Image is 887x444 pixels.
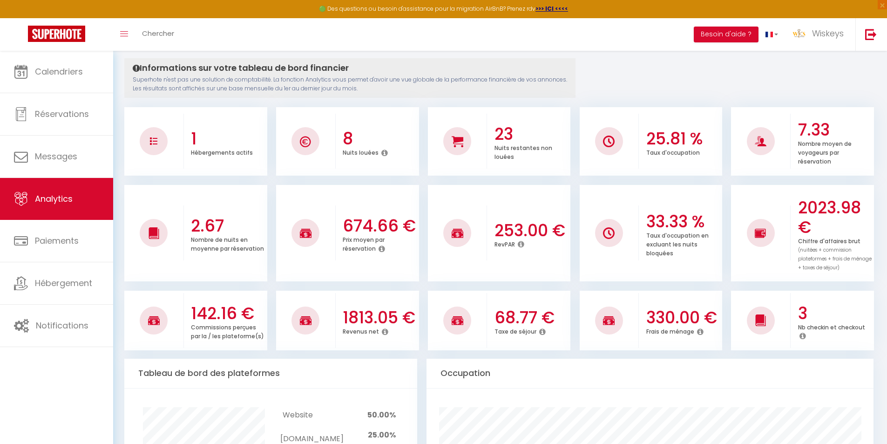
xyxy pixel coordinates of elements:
[798,120,872,140] h3: 7.33
[191,216,265,236] h3: 2.67
[133,75,567,93] p: Superhote n'est pas une solution de comptabilité. La fonction Analytics vous permet d'avoir une v...
[343,326,379,335] p: Revenus net
[494,221,569,240] h3: 253.00 €
[755,227,766,239] img: NO IMAGE
[603,227,615,239] img: NO IMAGE
[494,239,515,248] p: RevPAR
[150,137,157,145] img: NO IMAGE
[694,27,758,42] button: Besoin d'aide ?
[798,138,852,165] p: Nombre moyen de voyageurs par réservation
[798,235,872,272] p: Chiffre d'affaires brut
[494,308,569,328] h3: 68.77 €
[798,198,872,237] h3: 2023.98 €
[494,124,569,144] h3: 23
[646,230,709,257] p: Taux d'occupation en excluant les nuits bloquées
[142,28,174,38] span: Chercher
[494,142,552,161] p: Nuits restantes non louées
[368,430,396,440] span: 25.00%
[191,129,265,149] h3: 1
[798,304,872,323] h3: 3
[280,407,343,424] td: Website
[646,147,700,157] p: Taux d'occupation
[343,147,379,157] p: Nuits louées
[343,216,417,236] h3: 674.66 €
[343,129,417,149] h3: 8
[36,320,88,331] span: Notifications
[798,321,865,331] p: Nb checkin et checkout
[494,326,536,335] p: Taxe de séjour
[35,108,89,120] span: Réservations
[343,308,417,328] h3: 1813.05 €
[35,66,83,77] span: Calendriers
[646,212,720,232] h3: 33.33 %
[798,246,872,271] span: (nuitées + commission plateformes + frais de ménage + taxes de séjour)
[646,129,720,149] h3: 25.81 %
[35,277,92,289] span: Hébergement
[343,234,385,253] p: Prix moyen par réservation
[35,235,79,246] span: Paiements
[812,27,844,39] span: Wiskeys
[35,150,77,162] span: Messages
[133,63,567,73] h4: Informations sur votre tableau de bord financier
[191,234,264,253] p: Nombre de nuits en moyenne par réservation
[785,18,855,51] a: ... Wiskeys
[427,359,873,388] div: Occupation
[865,28,877,40] img: logout
[191,321,264,340] p: Commissions perçues par la / les plateforme(s)
[28,26,85,42] img: Super Booking
[535,5,568,13] a: >>> ICI <<<<
[792,27,806,41] img: ...
[191,147,253,157] p: Hébergements actifs
[135,18,181,51] a: Chercher
[367,410,396,420] span: 50.00%
[35,193,73,205] span: Analytics
[646,326,694,335] p: Frais de ménage
[124,359,417,388] div: Tableau de bord des plateformes
[646,308,720,328] h3: 330.00 €
[191,304,265,323] h3: 142.16 €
